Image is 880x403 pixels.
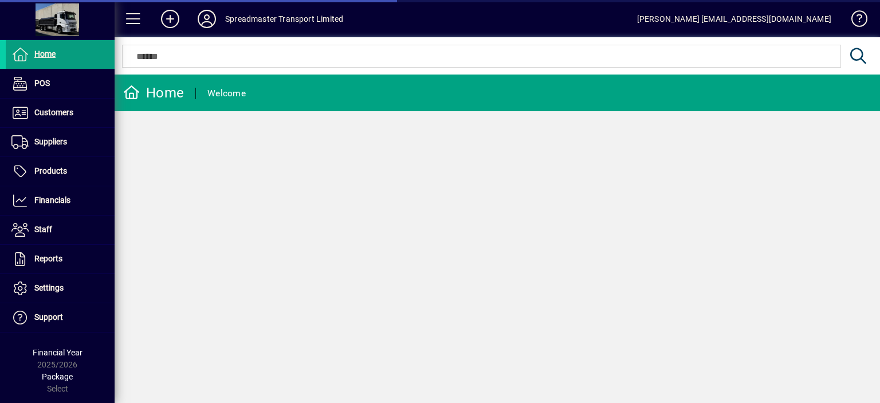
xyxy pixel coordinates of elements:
[34,283,64,292] span: Settings
[6,274,115,303] a: Settings
[6,216,115,244] a: Staff
[6,186,115,215] a: Financials
[34,225,52,234] span: Staff
[152,9,188,29] button: Add
[6,69,115,98] a: POS
[843,2,866,40] a: Knowledge Base
[42,372,73,381] span: Package
[637,10,831,28] div: [PERSON_NAME] [EMAIL_ADDRESS][DOMAIN_NAME]
[188,9,225,29] button: Profile
[123,84,184,102] div: Home
[34,166,67,175] span: Products
[6,303,115,332] a: Support
[34,108,73,117] span: Customers
[207,84,246,103] div: Welcome
[34,195,70,205] span: Financials
[225,10,343,28] div: Spreadmaster Transport Limited
[6,128,115,156] a: Suppliers
[34,79,50,88] span: POS
[34,137,67,146] span: Suppliers
[33,348,82,357] span: Financial Year
[6,157,115,186] a: Products
[6,245,115,273] a: Reports
[34,312,63,322] span: Support
[34,49,56,58] span: Home
[6,99,115,127] a: Customers
[34,254,62,263] span: Reports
